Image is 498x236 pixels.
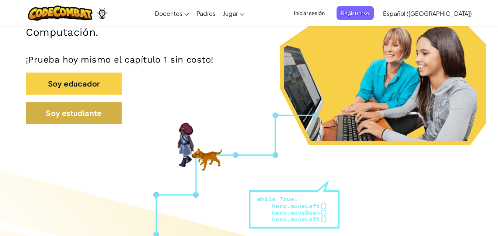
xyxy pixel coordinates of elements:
[155,10,182,17] span: Docentes
[96,8,108,19] img: Ozaria
[26,102,122,124] button: Soy estudiante
[28,6,93,21] img: CodeCombat logo
[337,6,374,20] button: Registrarse
[219,3,248,23] a: Jugar
[289,6,329,20] button: Iniciar sesión
[193,3,219,23] a: Padres
[26,73,122,95] button: Soy educador
[151,3,193,23] a: Docentes
[383,10,472,17] span: Español ([GEOGRAPHIC_DATA])
[223,10,238,17] span: Jugar
[26,54,472,65] p: ¡Prueba hoy mismo el capítulo 1 sin costo!
[379,3,476,23] a: Español ([GEOGRAPHIC_DATA])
